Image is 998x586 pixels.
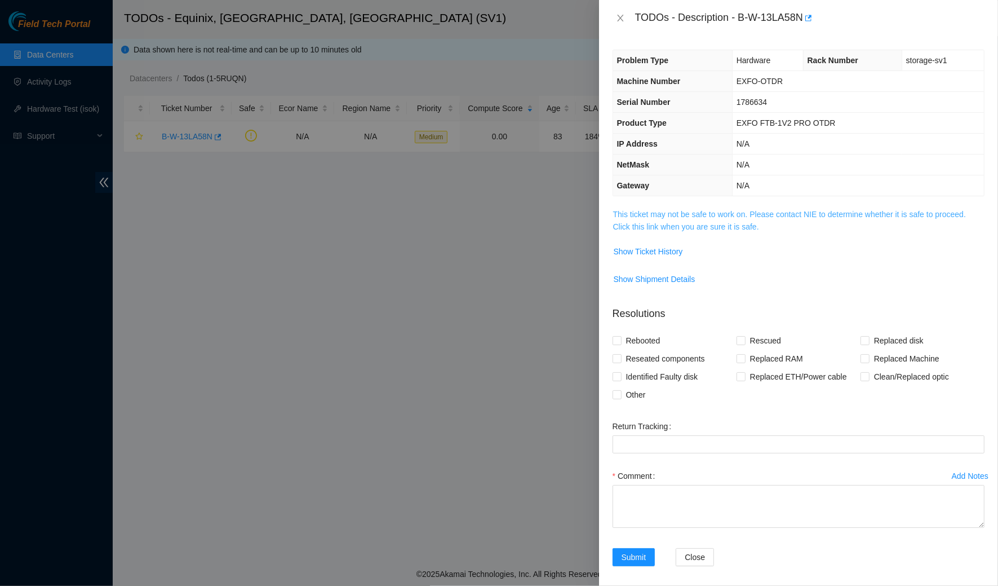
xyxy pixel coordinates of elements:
textarea: Comment [613,485,984,528]
span: Rebooted [622,332,665,350]
label: Comment [613,467,660,485]
label: Return Tracking [613,417,676,435]
span: Machine Number [617,77,681,86]
div: Add Notes [952,472,988,480]
span: Other [622,386,650,404]
span: storage-sv1 [906,56,947,65]
button: Add Notes [951,467,989,485]
span: Show Shipment Details [614,273,695,285]
span: Submit [622,551,646,563]
span: IP Address [617,139,658,148]
span: Rack Number [808,56,858,65]
span: Serial Number [617,98,671,107]
span: Show Ticket History [614,245,683,258]
span: Hardware [737,56,771,65]
span: Problem Type [617,56,669,65]
a: This ticket may not be safe to work on. Please contact NIE to determine whether it is safe to pro... [613,210,966,231]
span: 1786634 [737,98,768,107]
span: N/A [737,139,749,148]
button: Close [676,548,714,566]
button: Close [613,13,628,24]
button: Submit [613,548,655,566]
span: Gateway [617,181,650,190]
span: Replaced Machine [870,350,944,368]
span: Identified Faulty disk [622,368,703,386]
button: Show Ticket History [613,243,684,261]
span: Product Type [617,118,667,127]
input: Return Tracking [613,435,984,453]
span: EXFO-OTDR [737,77,783,86]
p: Resolutions [613,297,984,321]
span: Close [685,551,705,563]
span: Replaced disk [870,332,928,350]
span: Replaced ETH/Power cable [746,368,851,386]
span: NetMask [617,160,650,169]
button: Show Shipment Details [613,270,696,288]
span: close [616,14,625,23]
span: N/A [737,160,749,169]
span: Rescued [746,332,786,350]
span: Clean/Replaced optic [870,368,953,386]
span: Reseated components [622,350,709,368]
span: EXFO FTB-1V2 PRO OTDR [737,118,836,127]
div: TODOs - Description - B-W-13LA58N [635,9,984,27]
span: Replaced RAM [746,350,808,368]
span: N/A [737,181,749,190]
